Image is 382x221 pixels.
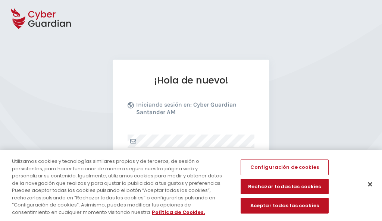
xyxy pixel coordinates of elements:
[241,160,329,175] button: Configuración de cookies, Abre el cuadro de diálogo del centro de preferencias.
[241,179,329,195] button: Rechazar todas las cookies
[128,75,254,86] h1: ¡Hola de nuevo!
[362,176,378,193] button: Cerrar
[12,158,229,216] div: Utilizamos cookies y tecnologías similares propias y de terceros, de sesión o persistentes, para ...
[241,198,329,214] button: Aceptar todas las cookies
[136,101,237,116] b: Cyber Guardian Santander AM
[136,101,253,120] p: Iniciando sesión en:
[152,209,205,216] a: Más información sobre su privacidad, se abre en una nueva pestaña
